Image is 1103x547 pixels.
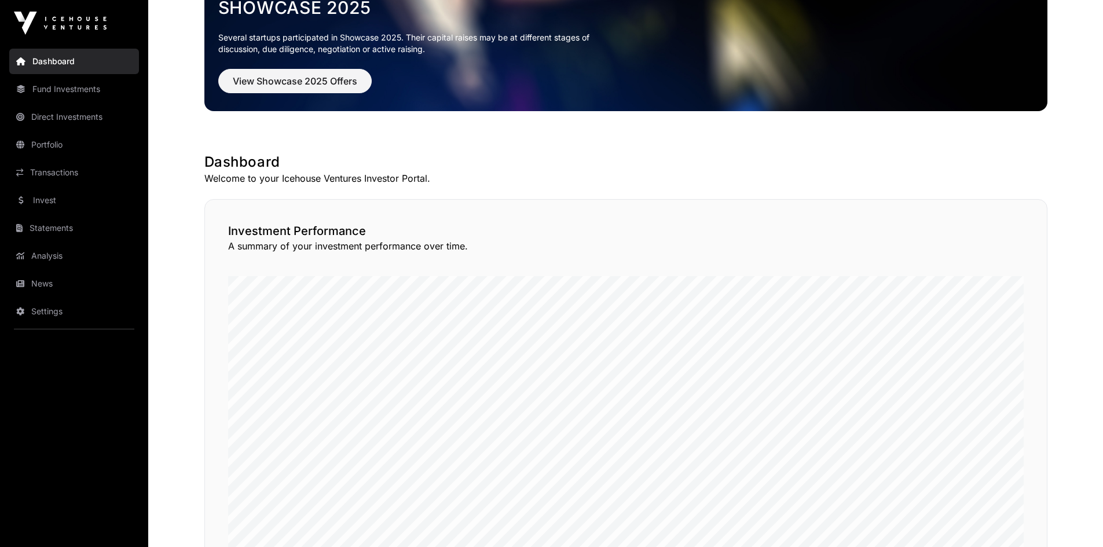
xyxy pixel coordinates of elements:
[204,153,1047,171] h1: Dashboard
[9,243,139,269] a: Analysis
[9,132,139,157] a: Portfolio
[204,171,1047,185] p: Welcome to your Icehouse Ventures Investor Portal.
[228,239,1024,253] p: A summary of your investment performance over time.
[9,215,139,241] a: Statements
[9,299,139,324] a: Settings
[228,223,1024,239] h2: Investment Performance
[218,32,607,55] p: Several startups participated in Showcase 2025. Their capital raises may be at different stages o...
[9,76,139,102] a: Fund Investments
[9,188,139,213] a: Invest
[218,69,372,93] button: View Showcase 2025 Offers
[1045,491,1103,547] iframe: Chat Widget
[9,104,139,130] a: Direct Investments
[9,271,139,296] a: News
[9,49,139,74] a: Dashboard
[9,160,139,185] a: Transactions
[218,80,372,92] a: View Showcase 2025 Offers
[233,74,357,88] span: View Showcase 2025 Offers
[14,12,107,35] img: Icehouse Ventures Logo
